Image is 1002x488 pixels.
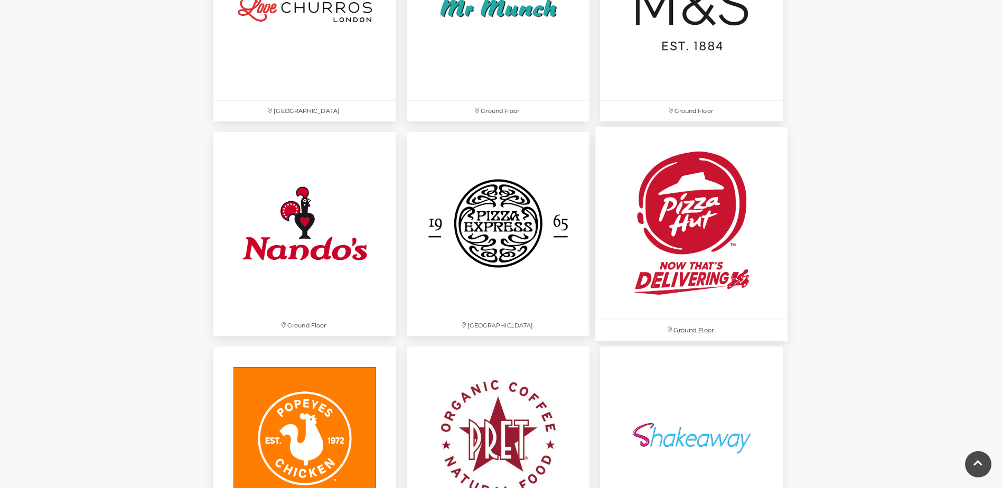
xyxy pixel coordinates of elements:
[401,127,595,341] a: [GEOGRAPHIC_DATA]
[213,101,396,121] p: [GEOGRAPHIC_DATA]
[600,101,783,121] p: Ground Floor
[407,315,589,336] p: [GEOGRAPHIC_DATA]
[213,315,396,336] p: Ground Floor
[595,320,788,341] p: Ground Floor
[208,127,401,341] a: Ground Floor
[407,101,589,121] p: Ground Floor
[590,121,793,347] a: Ground Floor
